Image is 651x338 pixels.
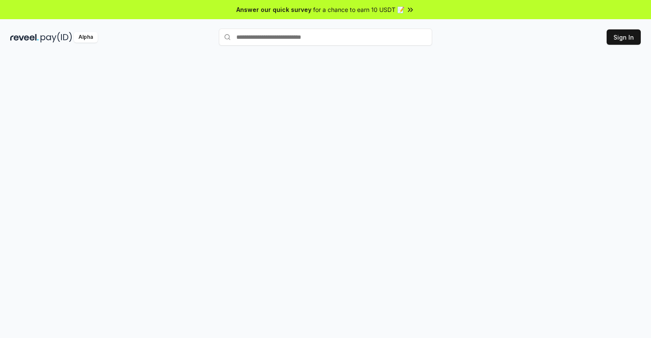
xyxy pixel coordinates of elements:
[236,5,311,14] span: Answer our quick survey
[607,29,641,45] button: Sign In
[10,32,39,43] img: reveel_dark
[313,5,404,14] span: for a chance to earn 10 USDT 📝
[74,32,98,43] div: Alpha
[41,32,72,43] img: pay_id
